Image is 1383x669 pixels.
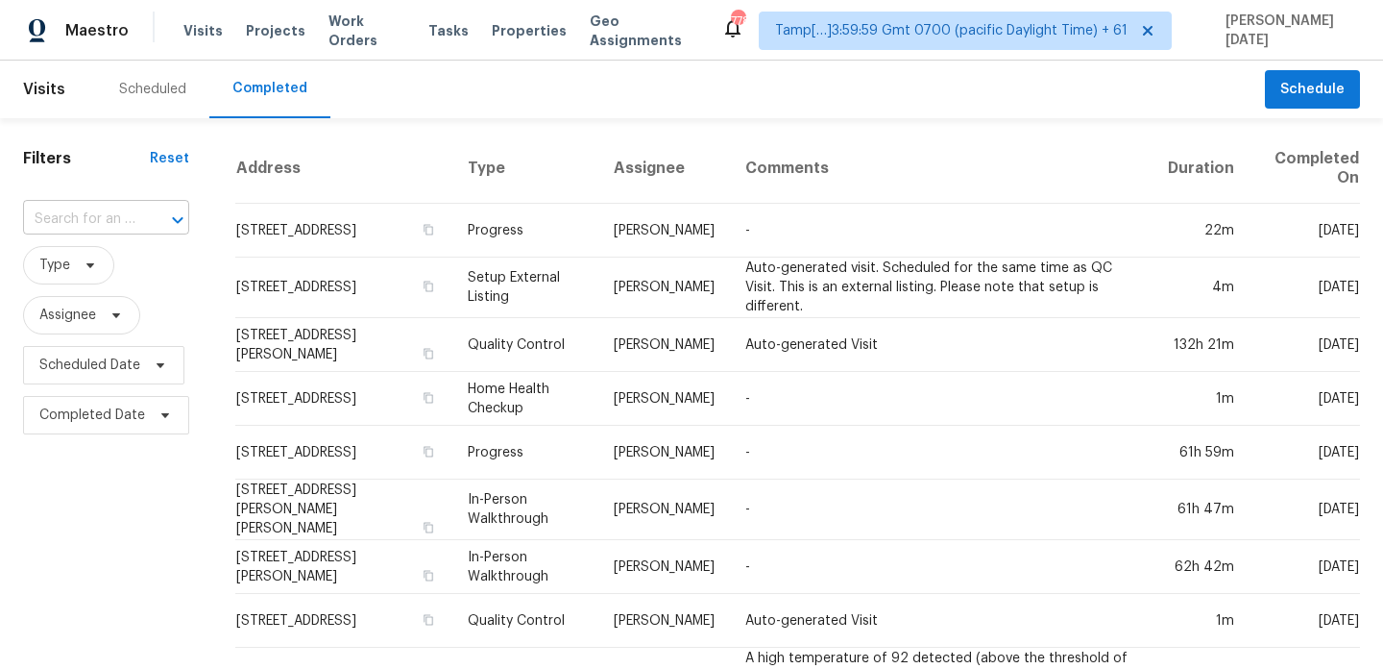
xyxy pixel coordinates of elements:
[1152,480,1250,540] td: 61h 47m
[1265,70,1360,110] button: Schedule
[731,12,744,31] div: 778
[183,21,223,40] span: Visits
[1152,134,1250,204] th: Duration
[730,258,1152,318] td: Auto-generated visit. Scheduled for the same time as QC Visit. This is an external listing. Pleas...
[598,258,730,318] td: [PERSON_NAME]
[452,540,598,594] td: In-Person Walkthrough
[452,372,598,426] td: Home Health Checkup
[235,204,452,258] td: [STREET_ADDRESS]
[730,426,1152,480] td: -
[1250,204,1360,258] td: [DATE]
[730,594,1152,648] td: Auto-generated Visit
[1250,372,1360,426] td: [DATE]
[1152,258,1250,318] td: 4m
[39,356,140,375] span: Scheduled Date
[65,21,129,40] span: Maestro
[598,372,730,426] td: [PERSON_NAME]
[39,406,145,425] span: Completed Date
[598,480,730,540] td: [PERSON_NAME]
[420,389,437,407] button: Copy Address
[235,480,452,540] td: [STREET_ADDRESS][PERSON_NAME][PERSON_NAME]
[452,594,598,648] td: Quality Control
[1152,372,1250,426] td: 1m
[1250,594,1360,648] td: [DATE]
[598,594,730,648] td: [PERSON_NAME]
[235,134,452,204] th: Address
[598,426,730,480] td: [PERSON_NAME]
[39,306,96,325] span: Assignee
[1250,540,1360,594] td: [DATE]
[1250,480,1360,540] td: [DATE]
[598,204,730,258] td: [PERSON_NAME]
[420,278,437,295] button: Copy Address
[23,205,135,235] input: Search for an address...
[420,611,437,629] button: Copy Address
[492,21,567,40] span: Properties
[39,256,70,275] span: Type
[246,21,305,40] span: Projects
[1152,426,1250,480] td: 61h 59m
[232,79,307,98] div: Completed
[235,372,452,426] td: [STREET_ADDRESS]
[235,594,452,648] td: [STREET_ADDRESS]
[420,519,437,536] button: Copy Address
[328,12,405,50] span: Work Orders
[23,68,65,111] span: Visits
[730,540,1152,594] td: -
[1152,204,1250,258] td: 22m
[452,480,598,540] td: In-Person Walkthrough
[1152,594,1250,648] td: 1m
[598,540,730,594] td: [PERSON_NAME]
[150,149,189,168] div: Reset
[598,134,730,204] th: Assignee
[164,207,191,234] button: Open
[730,318,1152,372] td: Auto-generated Visit
[1280,78,1345,102] span: Schedule
[235,426,452,480] td: [STREET_ADDRESS]
[235,258,452,318] td: [STREET_ADDRESS]
[1218,12,1354,50] span: [PERSON_NAME][DATE]
[730,134,1152,204] th: Comments
[1152,540,1250,594] td: 62h 42m
[730,480,1152,540] td: -
[420,221,437,238] button: Copy Address
[235,318,452,372] td: [STREET_ADDRESS][PERSON_NAME]
[775,21,1128,40] span: Tamp[…]3:59:59 Gmt 0700 (pacific Daylight Time) + 61
[452,318,598,372] td: Quality Control
[1250,426,1360,480] td: [DATE]
[420,443,437,460] button: Copy Address
[119,80,186,99] div: Scheduled
[598,318,730,372] td: [PERSON_NAME]
[1250,134,1360,204] th: Completed On
[590,12,699,50] span: Geo Assignments
[235,540,452,594] td: [STREET_ADDRESS][PERSON_NAME]
[428,24,469,37] span: Tasks
[420,567,437,584] button: Copy Address
[452,258,598,318] td: Setup External Listing
[23,149,150,168] h1: Filters
[1250,318,1360,372] td: [DATE]
[730,204,1152,258] td: -
[452,134,598,204] th: Type
[730,372,1152,426] td: -
[452,204,598,258] td: Progress
[452,426,598,480] td: Progress
[1152,318,1250,372] td: 132h 21m
[1250,258,1360,318] td: [DATE]
[420,345,437,362] button: Copy Address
